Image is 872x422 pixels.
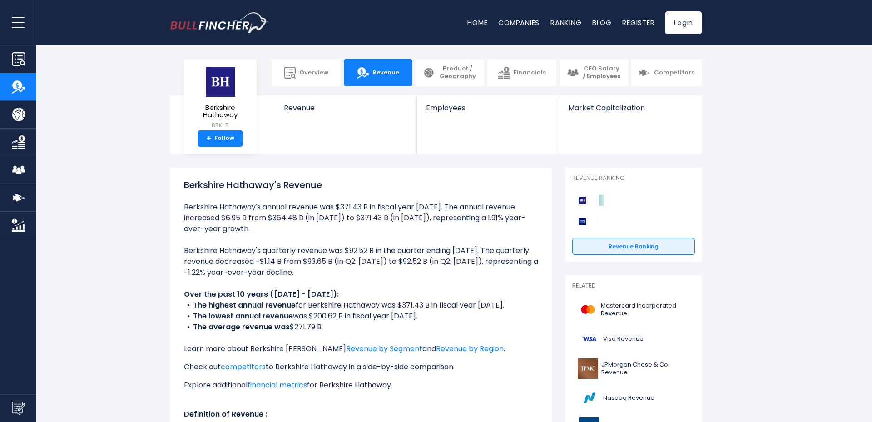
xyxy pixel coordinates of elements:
a: CEO Salary / Employees [560,59,628,86]
h1: Berkshire Hathaway's Revenue [184,178,538,192]
span: Market Capitalization [568,104,692,112]
a: Revenue by Segment [346,343,422,354]
a: Visa Revenue [572,327,695,352]
a: competitors [221,362,266,372]
img: JPM logo [578,358,599,379]
a: Home [467,18,487,27]
a: Employees [417,95,558,128]
span: Revenue [284,104,408,112]
p: Explore additional for Berkshire Hathaway. [184,380,538,391]
img: NDAQ logo [578,388,600,408]
small: BRK-B [191,121,249,129]
b: The average revenue was [193,322,290,332]
a: Revenue Ranking [572,238,695,255]
img: bullfincher logo [170,12,268,33]
a: JPMorgan Chase & Co. Revenue [572,356,695,381]
p: Learn more about Berkshire [PERSON_NAME] and . [184,343,538,354]
a: Competitors [631,59,702,86]
li: $271.79 B. [184,322,538,333]
a: Revenue [344,59,412,86]
li: for Berkshire Hathaway was $371.43 B in fiscal year [DATE]. [184,300,538,311]
span: Berkshire Hathaway [191,104,249,119]
span: Product / Geography [438,65,477,80]
a: Blog [592,18,611,27]
li: Berkshire Hathaway's quarterly revenue was $92.52 B in the quarter ending [DATE]. The quarterly r... [184,245,538,278]
img: American International Group competitors logo [577,216,588,227]
a: Berkshire Hathaway BRK-B [191,66,250,130]
span: Overview [299,69,328,77]
img: V logo [578,329,600,349]
a: Financials [487,59,556,86]
span: Competitors [654,69,694,77]
b: The highest annual revenue [193,300,296,310]
p: Check out to Berkshire Hathaway in a side-by-side comparison. [184,362,538,372]
b: The lowest annual revenue [193,311,293,321]
a: Login [665,11,702,34]
a: Register [622,18,654,27]
span: CEO Salary / Employees [582,65,621,80]
a: Ranking [550,18,581,27]
span: Employees [426,104,549,112]
a: Revenue by Region [436,343,504,354]
p: Revenue Ranking [572,174,695,182]
a: Overview [272,59,341,86]
a: Nasdaq Revenue [572,386,695,411]
a: Market Capitalization [559,95,701,128]
a: Mastercard Incorporated Revenue [572,297,695,322]
li: was $200.62 B in fiscal year [DATE]. [184,311,538,322]
a: Companies [498,18,540,27]
strong: + [207,134,211,143]
span: Financials [513,69,546,77]
a: Go to homepage [170,12,268,33]
img: Berkshire Hathaway competitors logo [577,195,588,206]
img: MA logo [578,299,598,320]
b: Definition of Revenue : [184,409,267,419]
a: +Follow [198,130,243,147]
b: Over the past 10 years ([DATE] - [DATE]): [184,289,339,299]
a: Product / Geography [416,59,484,86]
a: financial metrics [248,380,307,390]
span: Revenue [372,69,399,77]
li: Berkshire Hathaway's annual revenue was $371.43 B in fiscal year [DATE]. The annual revenue incre... [184,202,538,234]
a: Revenue [275,95,417,128]
p: Related [572,282,695,290]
